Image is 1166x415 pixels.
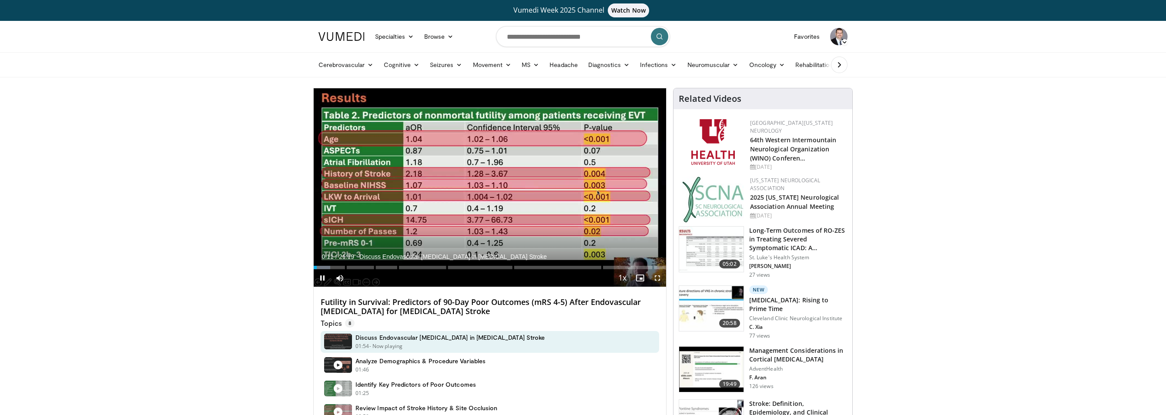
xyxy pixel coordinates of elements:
button: Mute [331,269,348,287]
p: 77 views [749,332,771,339]
a: Neuromuscular [682,56,744,74]
a: Favorites [789,28,825,45]
a: Infections [635,56,682,74]
a: [US_STATE] Neurological Association [750,177,821,192]
img: f1d696cd-2275-40a1-93b3-437403182b66.150x105_q85_crop-smart_upscale.jpg [679,286,744,331]
a: Rehabilitation [790,56,838,74]
p: 126 views [749,383,774,390]
p: F. Aran [749,374,847,381]
span: 0:11 [322,253,333,260]
a: Oncology [744,56,791,74]
p: New [749,285,768,294]
p: 27 views [749,271,771,278]
a: [GEOGRAPHIC_DATA][US_STATE] Neurology [750,119,833,134]
img: Avatar [830,28,848,45]
a: 05:02 Long-Term Outcomes of RO-ZES in Treating Severed Symptomatic ICAD: A… St. Luke's Health Sys... [679,226,847,278]
button: Playback Rate [614,269,631,287]
a: Cerebrovascular [313,56,379,74]
p: C. Xia [749,324,847,331]
a: MS [516,56,544,74]
a: Cognitive [379,56,425,74]
p: Topics [321,319,355,328]
p: St. Luke's Health System [749,254,847,261]
img: b123db18-9392-45ae-ad1d-42c3758a27aa.jpg.150x105_q85_autocrop_double_scale_upscale_version-0.2.jpg [682,177,744,222]
span: Discuss Endovascular [MEDICAL_DATA] in [MEDICAL_DATA] Stroke [359,253,547,261]
button: Fullscreen [649,269,666,287]
span: 05:02 [719,260,740,268]
h3: Management Considerations in Cortical [MEDICAL_DATA] [749,346,847,364]
span: Watch Now [608,3,649,17]
a: Headache [544,56,583,74]
h4: Review Impact of Stroke History & Site Occlusion [355,404,497,412]
p: - Now playing [369,342,403,350]
p: AdventHealth [749,365,847,372]
button: Enable picture-in-picture mode [631,269,649,287]
a: 19:49 Management Considerations in Cortical [MEDICAL_DATA] AdventHealth F. Aran 126 views [679,346,847,392]
p: 01:25 [355,389,369,397]
span: 21:19 [339,253,354,260]
h3: Long-Term Outcomes of RO-ZES in Treating Severed Symptomatic ICAD: A… [749,226,847,252]
div: [DATE] [750,163,845,171]
span: 19:49 [719,380,740,388]
img: 43dcbb99-5764-4f51-bf18-3e9fe8b1d216.150x105_q85_crop-smart_upscale.jpg [679,347,744,392]
a: Seizures [425,56,468,74]
h4: Identify Key Predictors of Poor Outcomes [355,381,476,388]
h4: Analyze Demographics & Procedure Variables [355,357,486,365]
video-js: Video Player [314,88,666,287]
a: Vumedi Week 2025 ChannelWatch Now [320,3,846,17]
span: 20:58 [719,319,740,328]
p: Cleveland Clinic Neurological Institute [749,315,847,322]
h4: Futility in Survival: Predictors of 90-Day Poor Outcomes (mRS 4-5) After Endovascular [MEDICAL_DA... [321,298,659,316]
span: 8 [345,319,355,328]
h3: [MEDICAL_DATA]: Rising to Prime Time [749,296,847,313]
img: VuMedi Logo [318,32,365,41]
img: f6362829-b0a3-407d-a044-59546adfd345.png.150x105_q85_autocrop_double_scale_upscale_version-0.2.png [691,119,735,165]
a: 2025 [US_STATE] Neurological Association Annual Meeting [750,193,839,211]
p: 01:54 [355,342,369,350]
p: 01:46 [355,366,369,374]
img: 627c2dd7-b815-408c-84d8-5c8a7424924c.150x105_q85_crop-smart_upscale.jpg [679,227,744,272]
div: [DATE] [750,212,845,220]
p: [PERSON_NAME] [749,263,847,270]
input: Search topics, interventions [496,26,670,47]
a: 64th Western Intermountain Neurological Organization (WINO) Conferen… [750,136,837,162]
h4: Discuss Endovascular [MEDICAL_DATA] in [MEDICAL_DATA] Stroke [355,334,545,341]
button: Pause [314,269,331,287]
span: Vumedi Week 2025 Channel [513,5,653,15]
a: Browse [419,28,459,45]
a: Movement [468,56,517,74]
a: Diagnostics [583,56,635,74]
a: Specialties [370,28,419,45]
span: / [335,253,337,260]
h4: Related Videos [679,94,741,104]
div: Progress Bar [314,266,666,269]
a: 20:58 New [MEDICAL_DATA]: Rising to Prime Time Cleveland Clinic Neurological Institute C. Xia 77 ... [679,285,847,339]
